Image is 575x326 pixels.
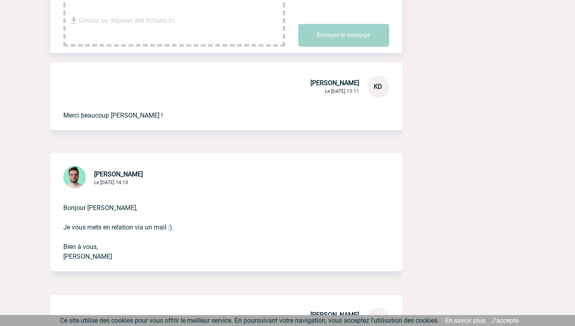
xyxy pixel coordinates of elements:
span: KD [374,83,382,90]
a: En savoir plus [445,317,485,324]
span: Le [DATE] 15:11 [325,88,359,94]
span: [PERSON_NAME] [94,170,143,178]
p: Bonjour [PERSON_NAME], Je vous mets en relation via un mail :). Bien à vous, [PERSON_NAME] [63,190,366,262]
p: Merci beaucoup [PERSON_NAME] ! [63,98,366,120]
a: J'accepte [491,317,519,324]
span: [PERSON_NAME] [310,79,359,87]
span: [PERSON_NAME] [310,311,359,319]
span: Ce site utilise des cookies pour vous offrir le meilleur service. En poursuivant votre navigation... [60,317,439,324]
img: 121547-2.png [63,166,86,189]
span: Glissez ou déposer des fichiers ici [79,0,175,41]
img: file_download.svg [69,16,79,26]
span: Le [DATE] 14:10 [94,180,128,185]
button: Envoyer le message [298,24,389,47]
